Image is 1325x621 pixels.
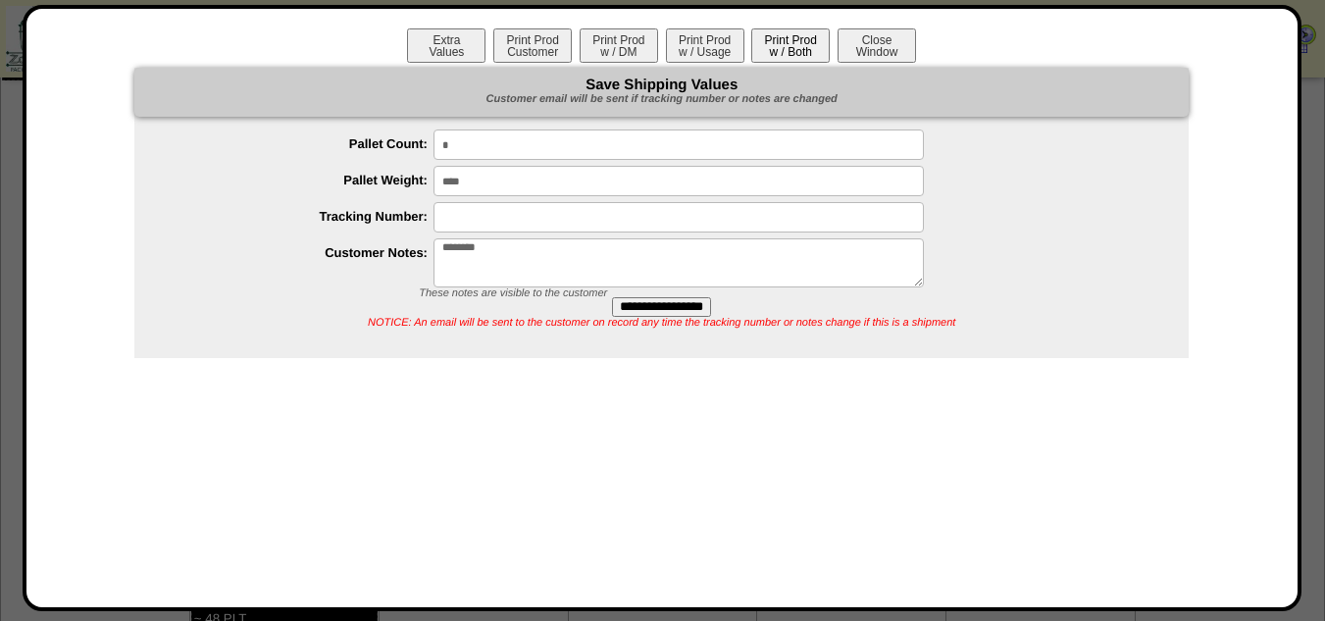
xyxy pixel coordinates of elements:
[493,28,572,63] button: Print ProdCustomer
[419,287,607,299] span: These notes are visible to the customer
[174,173,433,187] label: Pallet Weight:
[838,28,916,63] button: CloseWindow
[134,92,1189,107] div: Customer email will be sent if tracking number or notes are changed
[751,28,830,63] button: Print Prodw / Both
[134,68,1189,117] div: Save Shipping Values
[666,28,744,63] button: Print Prodw / Usage
[174,209,433,224] label: Tracking Number:
[174,136,433,151] label: Pallet Count:
[836,44,918,59] a: CloseWindow
[407,28,485,63] button: ExtraValues
[580,28,658,63] button: Print Prodw / DM
[368,317,955,329] span: NOTICE: An email will be sent to the customer on record any time the tracking number or notes cha...
[174,245,433,260] label: Customer Notes:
